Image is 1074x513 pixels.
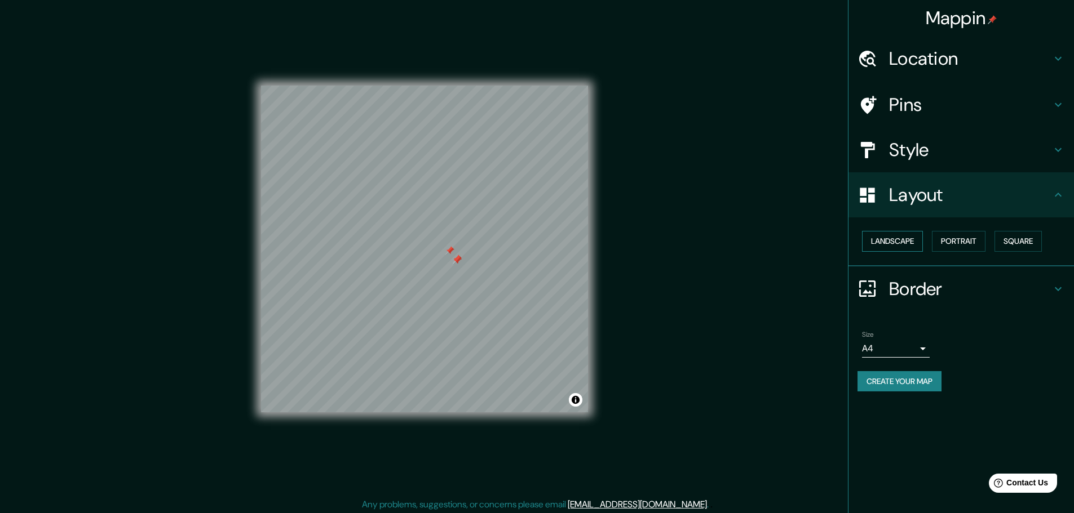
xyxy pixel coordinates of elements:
button: Square [995,231,1042,252]
h4: Border [889,278,1051,300]
div: . [709,498,710,511]
label: Size [862,329,874,339]
h4: Style [889,139,1051,161]
div: Pins [848,82,1074,127]
p: Any problems, suggestions, or concerns please email . [362,498,709,511]
button: Portrait [932,231,985,252]
div: A4 [862,340,930,358]
a: [EMAIL_ADDRESS][DOMAIN_NAME] [568,498,707,510]
button: Landscape [862,231,923,252]
div: . [710,498,713,511]
div: Location [848,36,1074,81]
div: Border [848,266,1074,311]
img: pin-icon.png [988,15,997,24]
canvas: Map [261,86,588,412]
button: Create your map [858,371,942,392]
div: Style [848,127,1074,172]
h4: Mappin [926,7,997,29]
h4: Location [889,47,1051,70]
iframe: Help widget launcher [974,469,1062,501]
div: Layout [848,172,1074,217]
h4: Layout [889,184,1051,206]
button: Toggle attribution [569,393,582,407]
h4: Pins [889,93,1051,116]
